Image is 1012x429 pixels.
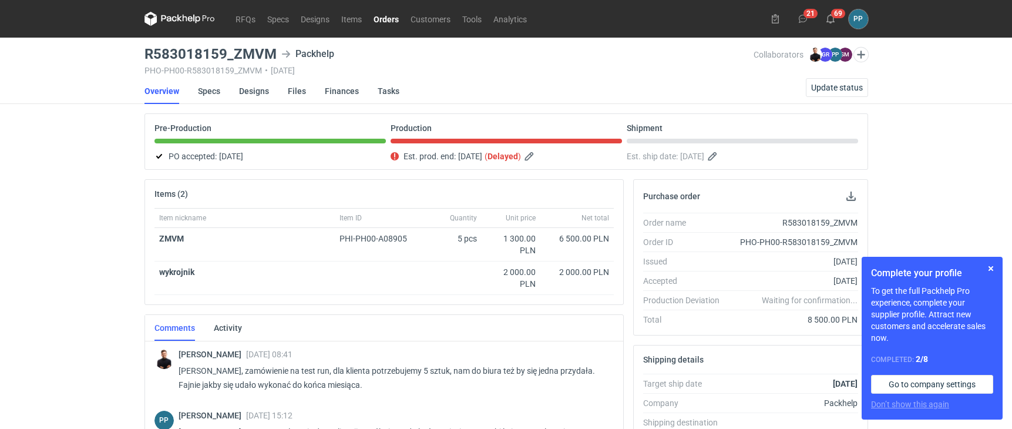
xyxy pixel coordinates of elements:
[405,12,456,26] a: Customers
[295,12,335,26] a: Designs
[643,314,729,326] div: Total
[339,213,362,223] span: Item ID
[378,78,399,104] a: Tasks
[485,152,487,161] em: (
[179,411,246,420] span: [PERSON_NAME]
[458,149,482,163] span: [DATE]
[339,233,418,244] div: PHI-PH00-A08905
[450,213,477,223] span: Quantity
[871,353,993,366] div: Completed:
[871,375,993,394] a: Go to company settings
[808,48,822,62] img: Tomasz Kubiak
[154,350,174,369] img: Tomasz Kubiak
[154,149,386,163] div: PO accepted:
[811,83,863,92] span: Update status
[486,266,536,290] div: 2 000.00 PLN
[643,275,729,287] div: Accepted
[680,149,704,163] span: [DATE]
[853,47,868,62] button: Edit collaborators
[368,12,405,26] a: Orders
[643,397,729,409] div: Company
[487,152,518,161] strong: Delayed
[523,149,537,163] button: Edit estimated production end date
[281,47,334,61] div: Packhelp
[179,350,246,359] span: [PERSON_NAME]
[627,149,858,163] div: Est. ship date:
[423,228,482,262] div: 5 pcs
[762,294,858,306] em: Waiting for confirmation...
[643,378,729,390] div: Target ship date
[154,123,211,133] p: Pre-Production
[545,266,609,278] div: 2 000.00 PLN
[838,48,852,62] figcaption: SM
[828,48,842,62] figcaption: PP
[794,9,812,28] button: 21
[219,149,243,163] span: [DATE]
[643,294,729,306] div: Production Deviation
[729,236,858,248] div: PHO-PH00-R583018159_ZMVM
[729,397,858,409] div: Packhelp
[144,66,754,75] div: PHO-PH00-R583018159_ZMVM [DATE]
[159,234,184,243] a: ZMVM
[643,256,729,267] div: Issued
[643,355,704,364] h2: Shipping details
[261,12,295,26] a: Specs
[144,78,179,104] a: Overview
[265,66,268,75] span: •
[214,315,242,341] a: Activity
[581,213,609,223] span: Net total
[230,12,261,26] a: RFQs
[198,78,220,104] a: Specs
[707,149,721,163] button: Edit estimated shipping date
[154,315,195,341] a: Comments
[871,398,949,410] button: Don’t show this again
[288,78,306,104] a: Files
[821,9,840,28] button: 69
[159,213,206,223] span: Item nickname
[239,78,269,104] a: Designs
[984,262,998,276] button: Skip for now
[391,123,432,133] p: Production
[486,233,536,256] div: 1 300.00 PLN
[643,217,729,229] div: Order name
[246,350,292,359] span: [DATE] 08:41
[818,48,832,62] figcaption: GR
[179,364,604,392] p: [PERSON_NAME], zamówienie na test run, dla klienta potrzebujemy 5 sztuk, nam do biura też by się ...
[159,267,194,277] strong: wykrojnik
[627,123,663,133] p: Shipment
[729,314,858,326] div: 8 500.00 PLN
[391,149,622,163] div: Est. prod. end:
[456,12,487,26] a: Tools
[487,12,533,26] a: Analytics
[833,379,858,388] strong: [DATE]
[916,354,928,364] strong: 2 / 8
[643,236,729,248] div: Order ID
[335,12,368,26] a: Items
[518,152,521,161] em: )
[849,9,868,29] div: Paweł Puch
[806,78,868,97] button: Update status
[849,9,868,29] button: PP
[144,12,215,26] svg: Packhelp Pro
[144,47,277,61] h3: R583018159_ZMVM
[729,217,858,229] div: R583018159_ZMVM
[844,189,858,203] button: Download PO
[871,266,993,280] h1: Complete your profile
[506,213,536,223] span: Unit price
[154,189,188,199] h2: Items (2)
[545,233,609,244] div: 6 500.00 PLN
[871,285,993,344] p: To get the full Packhelp Pro experience, complete your supplier profile. Attract new customers an...
[754,50,803,59] span: Collaborators
[643,192,700,201] h2: Purchase order
[729,275,858,287] div: [DATE]
[246,411,292,420] span: [DATE] 15:12
[729,256,858,267] div: [DATE]
[643,417,729,428] div: Shipping destination
[325,78,359,104] a: Finances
